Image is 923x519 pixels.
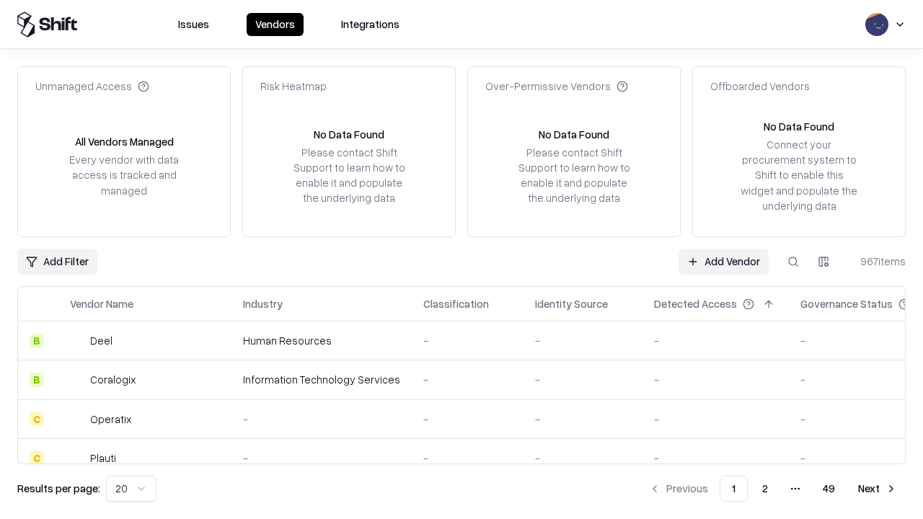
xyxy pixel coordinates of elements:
[535,451,631,466] div: -
[679,249,769,275] a: Add Vendor
[30,412,44,426] div: C
[423,372,512,387] div: -
[289,145,409,206] div: Please contact Shift Support to learn how to enable it and populate the underlying data
[243,372,400,387] div: Information Technology Services
[654,296,737,311] div: Detected Access
[17,249,97,275] button: Add Filter
[247,13,304,36] button: Vendors
[849,476,906,502] button: Next
[64,152,184,198] div: Every vendor with data access is tracked and managed
[811,476,847,502] button: 49
[423,412,512,427] div: -
[243,451,400,466] div: -
[800,296,893,311] div: Governance Status
[535,372,631,387] div: -
[514,145,634,206] div: Please contact Shift Support to learn how to enable it and populate the underlying data
[485,79,628,94] div: Over-Permissive Vendors
[654,372,777,387] div: -
[640,476,906,502] nav: pagination
[90,372,136,387] div: Coralogix
[423,333,512,348] div: -
[90,333,112,348] div: Deel
[654,333,777,348] div: -
[535,333,631,348] div: -
[539,127,609,142] div: No Data Found
[535,412,631,427] div: -
[75,134,174,149] div: All Vendors Managed
[423,451,512,466] div: -
[654,412,777,427] div: -
[169,13,218,36] button: Issues
[243,296,283,311] div: Industry
[17,481,100,496] p: Results per page:
[710,79,810,94] div: Offboarded Vendors
[30,373,44,387] div: B
[848,254,906,269] div: 967 items
[654,451,777,466] div: -
[243,333,400,348] div: Human Resources
[739,137,859,213] div: Connect your procurement system to Shift to enable this widget and populate the underlying data
[70,373,84,387] img: Coralogix
[243,412,400,427] div: -
[30,451,44,465] div: C
[70,451,84,465] img: Plauti
[90,451,116,466] div: Plauti
[70,296,133,311] div: Vendor Name
[314,127,384,142] div: No Data Found
[332,13,408,36] button: Integrations
[764,119,834,134] div: No Data Found
[90,412,131,427] div: Operatix
[535,296,608,311] div: Identity Source
[70,412,84,426] img: Operatix
[30,334,44,348] div: B
[720,476,748,502] button: 1
[260,79,327,94] div: Risk Heatmap
[70,334,84,348] img: Deel
[751,476,780,502] button: 2
[35,79,149,94] div: Unmanaged Access
[423,296,489,311] div: Classification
